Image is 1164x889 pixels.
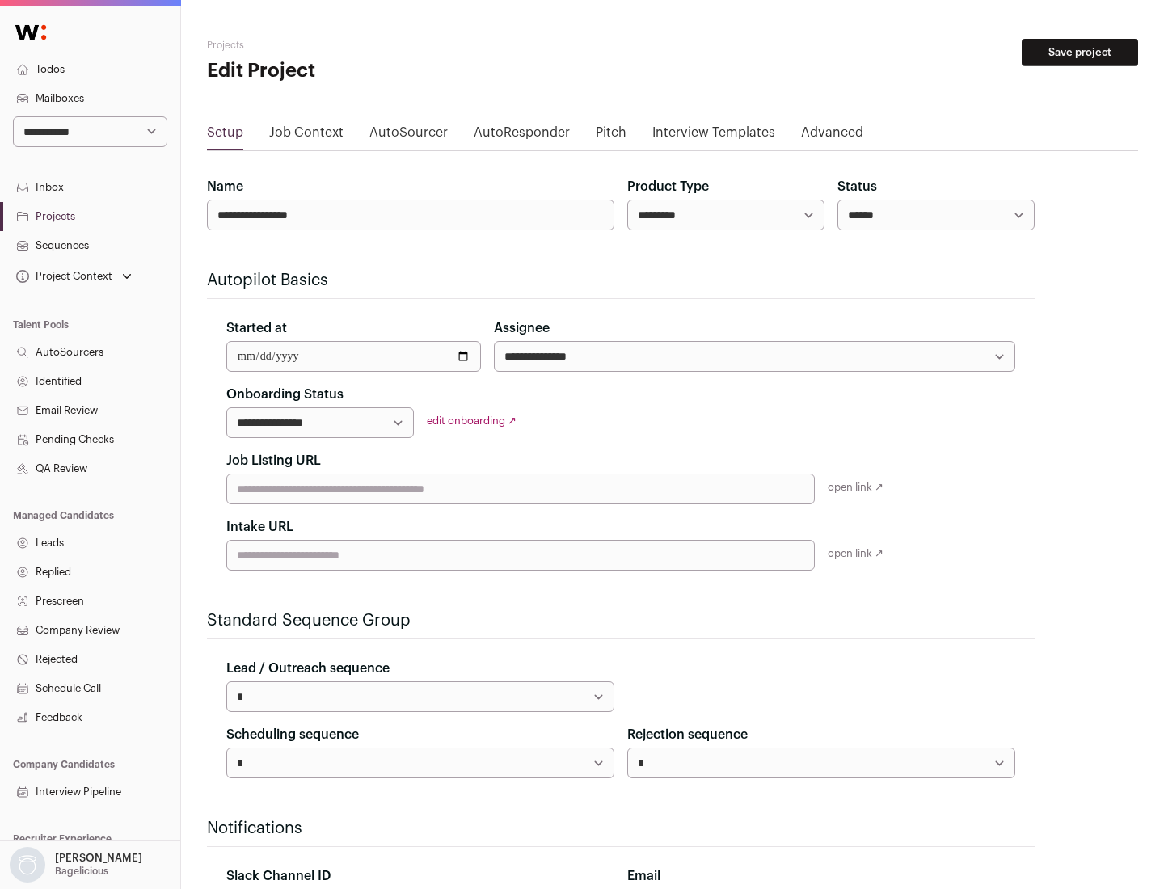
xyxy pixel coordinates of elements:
[207,817,1035,840] h2: Notifications
[207,269,1035,292] h2: Autopilot Basics
[801,123,863,149] a: Advanced
[55,852,142,865] p: [PERSON_NAME]
[6,16,55,48] img: Wellfound
[226,318,287,338] label: Started at
[207,177,243,196] label: Name
[652,123,775,149] a: Interview Templates
[207,58,517,84] h1: Edit Project
[226,866,331,886] label: Slack Channel ID
[226,659,390,678] label: Lead / Outreach sequence
[10,847,45,883] img: nopic.png
[494,318,550,338] label: Assignee
[427,415,517,426] a: edit onboarding ↗
[207,39,517,52] h2: Projects
[13,270,112,283] div: Project Context
[627,866,1015,886] div: Email
[13,265,135,288] button: Open dropdown
[627,177,709,196] label: Product Type
[627,725,748,744] label: Rejection sequence
[226,451,321,470] label: Job Listing URL
[226,385,344,404] label: Onboarding Status
[837,177,877,196] label: Status
[207,609,1035,632] h2: Standard Sequence Group
[226,725,359,744] label: Scheduling sequence
[596,123,626,149] a: Pitch
[369,123,448,149] a: AutoSourcer
[6,847,145,883] button: Open dropdown
[1022,39,1138,66] button: Save project
[269,123,344,149] a: Job Context
[474,123,570,149] a: AutoResponder
[226,517,293,537] label: Intake URL
[207,123,243,149] a: Setup
[55,865,108,878] p: Bagelicious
